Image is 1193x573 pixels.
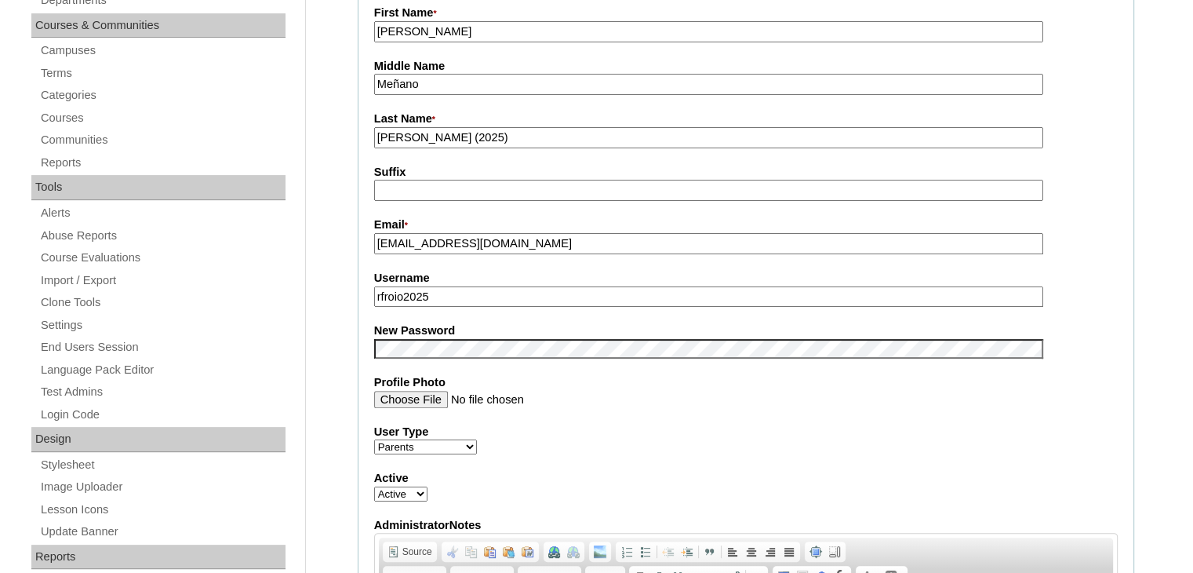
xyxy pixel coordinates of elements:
[825,543,844,560] a: Show Blocks
[742,543,761,560] a: Center
[39,338,286,357] a: End Users Session
[39,360,286,380] a: Language Pack Editor
[780,543,798,560] a: Justify
[39,405,286,425] a: Login Code
[678,543,697,560] a: Increase Indent
[400,546,432,558] span: Source
[481,543,500,560] a: Paste
[384,543,435,560] a: Source
[723,543,742,560] a: Align Left
[39,500,286,520] a: Lesson Icons
[636,543,655,560] a: Insert/Remove Bulleted List
[39,293,286,312] a: Clone Tools
[31,13,286,38] div: Courses & Communities
[374,5,1118,22] label: First Name
[806,543,825,560] a: Maximize
[39,382,286,402] a: Test Admins
[591,543,609,560] a: Add Image
[617,543,636,560] a: Insert/Remove Numbered List
[39,41,286,60] a: Campuses
[500,543,518,560] a: Paste as plain text
[374,323,1118,339] label: New Password
[374,374,1118,391] label: Profile Photo
[374,58,1118,75] label: Middle Name
[545,543,564,560] a: Link
[39,522,286,542] a: Update Banner
[761,543,780,560] a: Align Right
[374,270,1118,286] label: Username
[374,470,1118,487] label: Active
[39,248,286,268] a: Course Evaluations
[39,86,286,105] a: Categories
[39,64,286,83] a: Terms
[39,108,286,128] a: Courses
[31,175,286,200] div: Tools
[443,543,462,560] a: Cut
[700,543,719,560] a: Block Quote
[39,455,286,475] a: Stylesheet
[31,545,286,570] div: Reports
[31,427,286,452] div: Design
[39,130,286,150] a: Communities
[374,111,1118,128] label: Last Name
[39,153,286,173] a: Reports
[39,316,286,335] a: Settings
[39,271,286,290] a: Import / Export
[39,226,286,246] a: Abuse Reports
[659,543,678,560] a: Decrease Indent
[374,217,1118,234] label: Email
[39,203,286,223] a: Alerts
[374,517,1118,534] label: AdministratorNotes
[374,164,1118,181] label: Suffix
[518,543,537,560] a: Paste from Word
[564,543,583,560] a: Unlink
[39,477,286,497] a: Image Uploader
[462,543,481,560] a: Copy
[374,424,1118,440] label: User Type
